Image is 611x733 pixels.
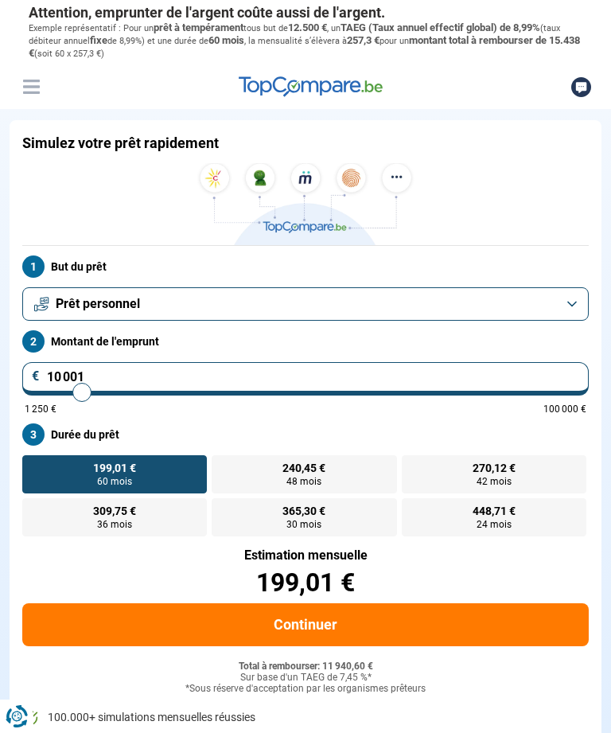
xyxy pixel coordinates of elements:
[473,462,516,474] span: 270,12 €
[29,34,580,59] span: montant total à rembourser de 15.438 €
[341,21,540,33] span: TAEG (Taux annuel effectif global) de 8,99%
[93,505,136,517] span: 309,75 €
[22,673,589,684] div: Sur base d'un TAEG de 7,45 %*
[22,603,589,646] button: Continuer
[473,505,516,517] span: 448,71 €
[29,4,582,21] p: Attention, emprunter de l'argent coûte aussi de l'argent.
[56,295,140,313] span: Prêt personnel
[22,287,589,321] button: Prêt personnel
[286,520,321,529] span: 30 mois
[32,370,40,383] span: €
[22,684,589,695] div: *Sous réserve d'acceptation par les organismes prêteurs
[22,423,589,446] label: Durée du prêt
[194,163,417,245] img: TopCompare.be
[22,135,219,152] h1: Simulez votre prêt rapidement
[29,21,582,60] p: Exemple représentatif : Pour un tous but de , un (taux débiteur annuel de 8,99%) et une durée de ...
[347,34,379,46] span: 257,3 €
[93,462,136,474] span: 199,01 €
[282,462,325,474] span: 240,45 €
[543,404,586,414] span: 100 000 €
[477,477,512,486] span: 42 mois
[282,505,325,517] span: 365,30 €
[22,710,589,726] li: 100.000+ simulations mensuelles réussies
[22,661,589,673] div: Total à rembourser: 11 940,60 €
[90,34,107,46] span: fixe
[25,404,56,414] span: 1 250 €
[19,75,43,99] button: Menu
[239,76,383,97] img: TopCompare
[286,477,321,486] span: 48 mois
[477,520,512,529] span: 24 mois
[22,570,589,595] div: 199,01 €
[208,34,244,46] span: 60 mois
[97,520,132,529] span: 36 mois
[22,255,589,278] label: But du prêt
[22,330,589,353] label: Montant de l'emprunt
[288,21,327,33] span: 12.500 €
[22,549,589,562] div: Estimation mensuelle
[154,21,243,33] span: prêt à tempérament
[97,477,132,486] span: 60 mois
